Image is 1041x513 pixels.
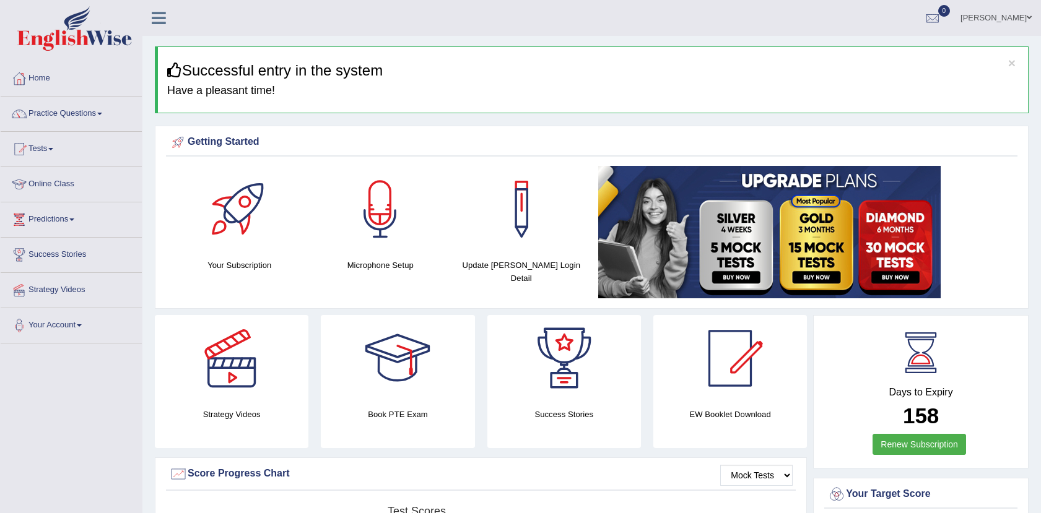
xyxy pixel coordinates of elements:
h4: Your Subscription [175,259,304,272]
a: Predictions [1,202,142,233]
a: Your Account [1,308,142,339]
b: 158 [903,403,939,428]
h4: EW Booklet Download [653,408,807,421]
h4: Have a pleasant time! [167,85,1019,97]
a: Practice Questions [1,97,142,127]
h4: Update [PERSON_NAME] Login Detail [457,259,586,285]
h3: Successful entry in the system [167,63,1019,79]
a: Renew Subscription [873,434,966,455]
div: Score Progress Chart [169,465,793,483]
h4: Success Stories [487,408,641,421]
a: Tests [1,132,142,163]
h4: Days to Expiry [827,387,1014,398]
div: Your Target Score [827,485,1014,504]
a: Success Stories [1,238,142,269]
button: × [1008,56,1016,69]
h4: Book PTE Exam [321,408,474,421]
a: Home [1,61,142,92]
span: 0 [938,5,951,17]
a: Strategy Videos [1,273,142,304]
div: Getting Started [169,133,1014,152]
a: Online Class [1,167,142,198]
h4: Strategy Videos [155,408,308,421]
h4: Microphone Setup [316,259,445,272]
img: small5.jpg [598,166,941,298]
